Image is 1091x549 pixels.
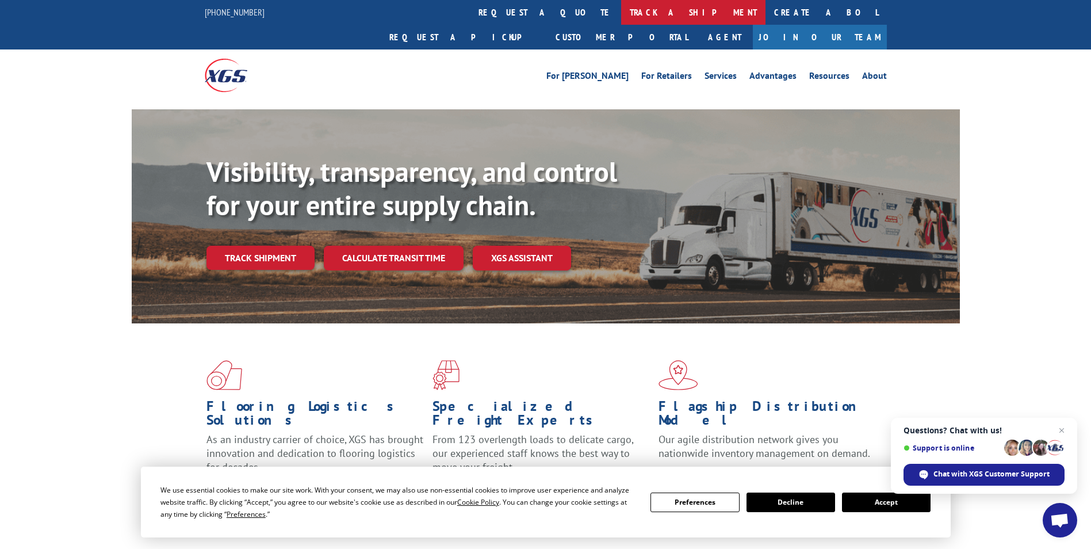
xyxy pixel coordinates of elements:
[206,360,242,390] img: xgs-icon-total-supply-chain-intelligence-red
[546,71,629,84] a: For [PERSON_NAME]
[809,71,849,84] a: Resources
[749,71,797,84] a: Advantages
[705,71,737,84] a: Services
[696,25,753,49] a: Agent
[473,246,571,270] a: XGS ASSISTANT
[842,493,931,512] button: Accept
[753,25,887,49] a: Join Our Team
[324,246,464,270] a: Calculate transit time
[1043,503,1077,537] a: Open chat
[547,25,696,49] a: Customer Portal
[160,484,637,520] div: We use essential cookies to make our site work. With your consent, we may also use non-essential ...
[641,71,692,84] a: For Retailers
[904,464,1065,486] span: Chat with XGS Customer Support
[206,399,424,433] h1: Flooring Logistics Solutions
[432,360,460,390] img: xgs-icon-focused-on-flooring-red
[650,493,739,512] button: Preferences
[659,399,876,433] h1: Flagship Distribution Model
[904,444,1000,452] span: Support is online
[862,71,887,84] a: About
[205,6,265,18] a: [PHONE_NUMBER]
[904,426,1065,435] span: Questions? Chat with us!
[141,467,951,537] div: Cookie Consent Prompt
[747,493,835,512] button: Decline
[227,509,266,519] span: Preferences
[659,433,870,460] span: Our agile distribution network gives you nationwide inventory management on demand.
[432,433,650,484] p: From 123 overlength loads to delicate cargo, our experienced staff knows the best way to move you...
[206,246,315,270] a: Track shipment
[659,360,698,390] img: xgs-icon-flagship-distribution-model-red
[206,433,423,474] span: As an industry carrier of choice, XGS has brought innovation and dedication to flooring logistics...
[933,469,1050,479] span: Chat with XGS Customer Support
[432,399,650,433] h1: Specialized Freight Experts
[457,497,499,507] span: Cookie Policy
[381,25,547,49] a: Request a pickup
[206,154,617,223] b: Visibility, transparency, and control for your entire supply chain.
